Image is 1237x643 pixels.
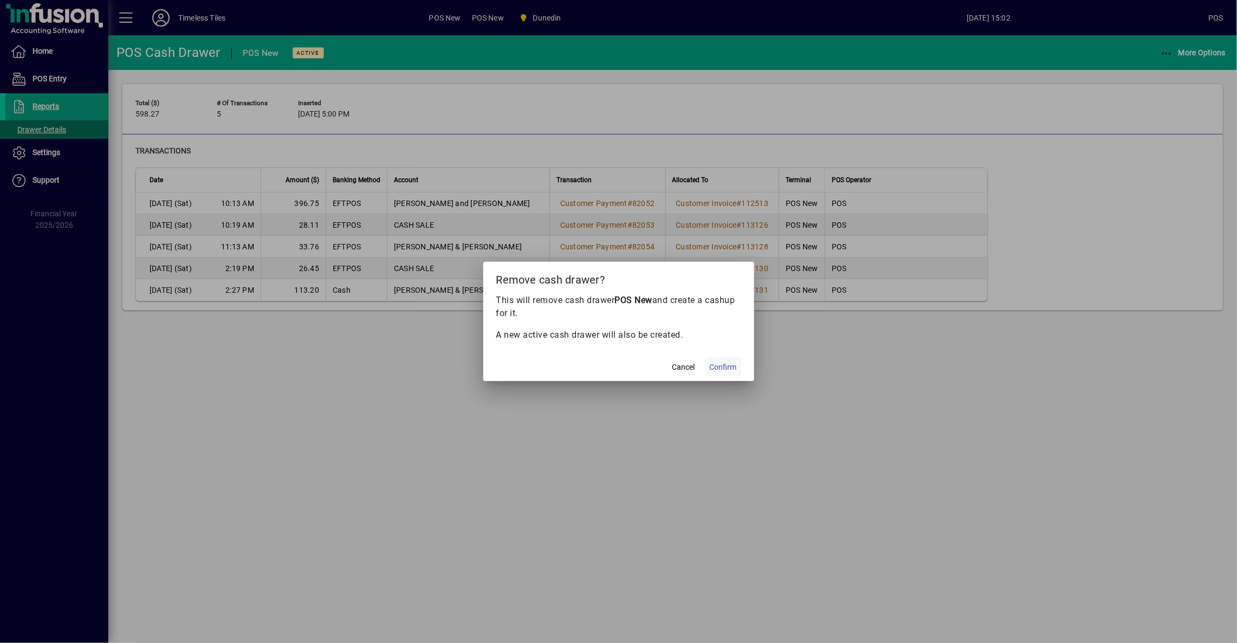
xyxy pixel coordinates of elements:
[672,362,695,373] span: Cancel
[483,262,754,293] h2: Remove cash drawer?
[496,329,741,342] p: A new active cash drawer will also be created.
[496,294,741,320] p: This will remove cash drawer and create a cashup for it.
[615,295,653,305] b: POS New
[705,357,741,377] button: Confirm
[666,357,701,377] button: Cancel
[710,362,737,373] span: Confirm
